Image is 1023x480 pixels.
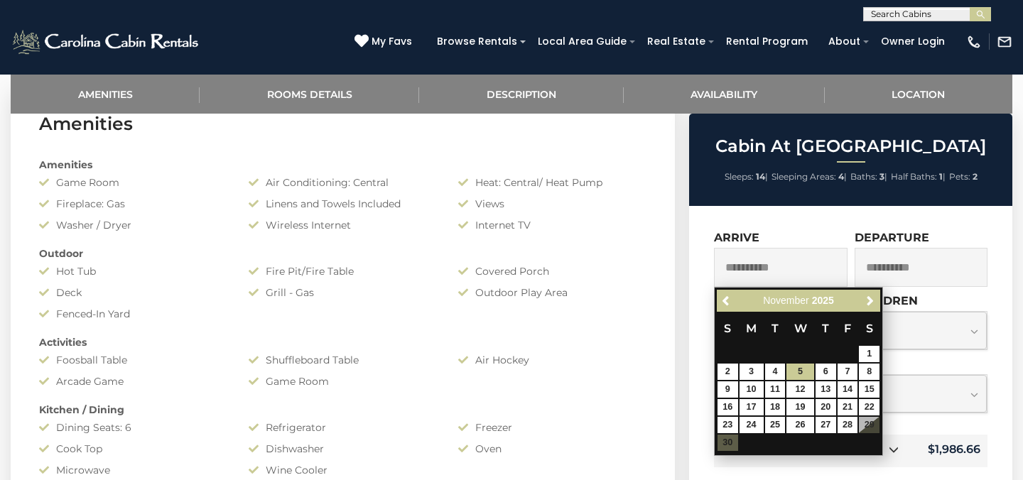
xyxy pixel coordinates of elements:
div: Game Room [238,374,448,388]
label: Arrive [714,231,759,244]
div: Outdoor Play Area [448,285,657,300]
a: 22 [859,399,879,415]
img: White-1-2.png [11,28,202,56]
a: Rental Program [719,31,815,53]
a: 9 [718,381,738,398]
div: Hot Tub [28,264,238,278]
a: 19 [786,399,813,415]
li: | [891,168,946,186]
div: Arcade Game [28,374,238,388]
a: 18 [765,399,786,415]
a: 24 [740,417,764,433]
span: Next [865,295,876,307]
a: Amenities [11,75,200,114]
div: Air Conditioning: Central [238,175,448,190]
div: Freezer [448,420,657,435]
span: Wednesday [794,322,807,335]
a: About [821,31,867,53]
span: Thursday [822,322,829,335]
div: Dining Seats: 6 [28,420,238,435]
a: 6 [816,364,836,380]
a: Browse Rentals [430,31,524,53]
a: Availability [624,75,825,114]
a: 20 [816,399,836,415]
div: Air Hockey [448,353,657,367]
a: 11 [765,381,786,398]
td: $1,986.66 [910,435,987,467]
img: phone-regular-white.png [966,34,982,50]
a: Description [419,75,623,114]
div: Fireplace: Gas [28,197,238,211]
span: Half Baths: [891,171,937,182]
span: Sunday [724,322,731,335]
label: Children [855,294,918,307]
a: My Favs [354,34,416,50]
a: Next [861,292,879,310]
a: 27 [816,417,836,433]
div: Wireless Internet [238,218,448,232]
div: Grill - Gas [238,285,448,300]
strong: 14 [756,171,765,182]
span: 2025 [812,295,834,306]
a: 21 [838,399,858,415]
a: Previous [718,292,736,310]
a: 15 [859,381,879,398]
span: Baths: [850,171,877,182]
span: Saturday [866,322,873,335]
a: Owner Login [874,31,952,53]
div: Wine Cooler [238,463,448,477]
div: Dishwasher [238,442,448,456]
a: 12 [786,381,813,398]
a: 8 [859,364,879,380]
a: 2 [718,364,738,380]
img: mail-regular-white.png [997,34,1012,50]
div: Heat: Central/ Heat Pump [448,175,657,190]
a: 4 [765,364,786,380]
a: Local Area Guide [531,31,634,53]
a: 13 [816,381,836,398]
h3: Amenities [39,111,646,136]
strong: 2 [973,171,978,182]
div: Refrigerator [238,420,448,435]
div: Internet TV [448,218,657,232]
a: 26 [786,417,813,433]
span: Previous [721,295,732,307]
li: | [772,168,847,186]
div: Washer / Dryer [28,218,238,232]
a: 7 [838,364,858,380]
span: My Favs [372,34,412,49]
a: 14 [838,381,858,398]
div: Amenities [28,158,657,172]
div: Views [448,197,657,211]
a: 23 [718,417,738,433]
li: | [850,168,887,186]
span: Tuesday [772,322,779,335]
span: Sleeping Areas: [772,171,836,182]
a: 3 [740,364,764,380]
div: Linens and Towels Included [238,197,448,211]
div: Deck [28,285,238,300]
label: Departure [855,231,929,244]
div: Covered Porch [448,264,657,278]
div: Oven [448,442,657,456]
span: Friday [844,322,851,335]
strong: 3 [879,171,884,182]
h2: Cabin At [GEOGRAPHIC_DATA] [693,137,1009,156]
div: Microwave [28,463,238,477]
div: Shuffleboard Table [238,353,448,367]
a: 10 [740,381,764,398]
strong: 1 [939,171,943,182]
div: Fenced-In Yard [28,307,238,321]
span: November [763,295,809,306]
span: Monday [746,322,757,335]
a: Real Estate [640,31,713,53]
div: Kitchen / Dining [28,403,657,417]
a: 28 [838,417,858,433]
div: Outdoor [28,246,657,261]
a: Rooms Details [200,75,419,114]
a: 25 [765,417,786,433]
a: 5 [786,364,813,380]
div: Cook Top [28,442,238,456]
span: Pets: [949,171,970,182]
strong: 4 [838,171,844,182]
